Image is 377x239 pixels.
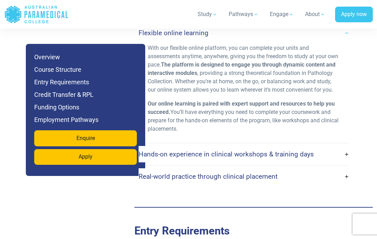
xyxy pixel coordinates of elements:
[139,29,208,37] h4: Flexible online learning
[139,150,314,158] h4: Hands-on experience in clinical workshops & training days
[4,3,69,25] a: Australian Paramedical College
[335,6,373,22] a: Apply now
[139,172,278,180] h4: Real-world practice through clinical placement
[193,4,222,24] a: Study
[148,100,335,115] strong: Our online learning is paired with expert support and resources to help you succeed.
[148,61,335,76] strong: The platform is designed to engage you through dynamic content and interactive modules
[139,168,349,184] a: Real-world practice through clinical placement
[266,4,298,24] a: Engage
[148,44,340,94] p: With our flexible online platform, you can complete your units and assessments anytime, anywhere,...
[301,4,330,24] a: About
[139,24,349,41] a: Flexible online learning
[134,224,373,237] h2: Entry Requirements
[224,4,263,24] a: Pathways
[139,146,349,162] a: Hands-on experience in clinical workshops & training days
[148,99,340,133] p: You’ll have everything you need to complete your coursework and prepare for the hands-on elements...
